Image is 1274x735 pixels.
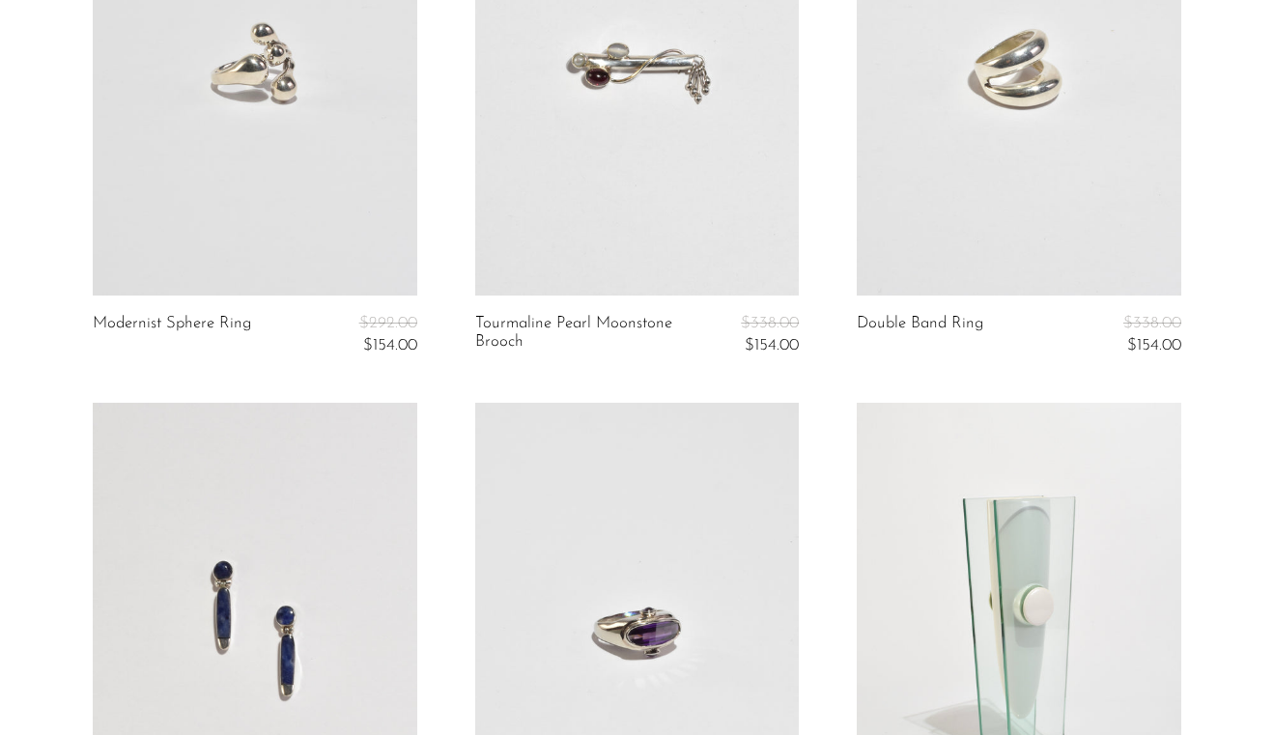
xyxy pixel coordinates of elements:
span: $338.00 [741,315,799,331]
span: $154.00 [1127,337,1181,353]
a: Double Band Ring [857,315,983,354]
span: $338.00 [1123,315,1181,331]
span: $154.00 [745,337,799,353]
a: Modernist Sphere Ring [93,315,251,354]
span: $154.00 [363,337,417,353]
a: Tourmaline Pearl Moonstone Brooch [475,315,691,354]
span: $292.00 [359,315,417,331]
